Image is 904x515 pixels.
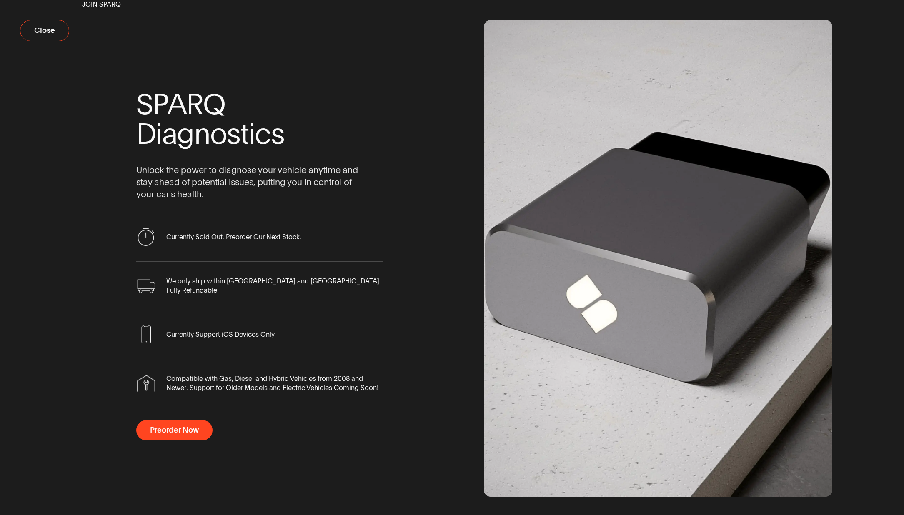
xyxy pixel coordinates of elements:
[166,374,383,393] span: Compatible with Gas, Diesel and Hybrid Vehicles from 2008 and Newer. Support for Older Models and...
[34,27,55,35] span: Close
[166,330,276,339] span: Currently Support iOS Devices Only.
[20,20,69,41] button: Close
[137,228,155,246] img: Timed Promo Icon
[136,90,370,149] span: SPARQ Diagnostics
[166,232,301,242] span: Currently Sold Out. Preorder Our Next Stock.
[166,277,383,295] span: We only ship within United States and Canada. Fully Refundable.
[484,20,832,497] img: Diagnostic Tool
[150,426,199,434] span: Preorder Now
[136,164,370,200] span: Unlock the power to diagnose your vehicle anytime and stay ahead of potential issues, putting you...
[136,420,213,440] button: Preorder Now
[137,375,155,392] img: Mechanic Icon
[137,325,155,343] img: Phone Icon
[137,279,155,292] img: Delivery Icon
